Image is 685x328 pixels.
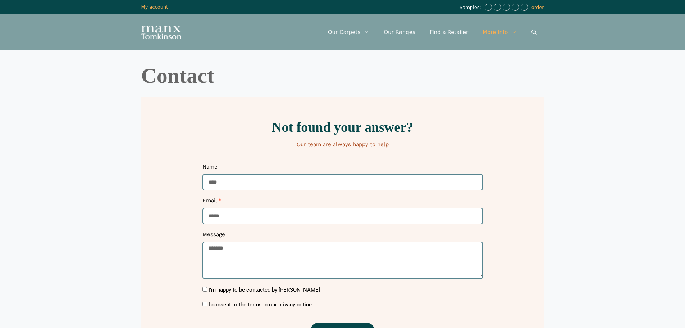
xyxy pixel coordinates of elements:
a: Our Ranges [376,22,423,43]
a: Open Search Bar [524,22,544,43]
img: Manx Tomkinson [141,26,181,39]
a: My account [141,4,168,10]
nav: Primary [321,22,544,43]
a: Find a Retailer [423,22,475,43]
label: Name [202,163,218,174]
label: Email [202,197,222,208]
p: Our team are always happy to help [145,141,540,148]
a: More Info [475,22,524,43]
h2: Not found your answer? [145,120,540,134]
a: Our Carpets [321,22,377,43]
a: order [531,5,544,10]
label: I’m happy to be contacted by [PERSON_NAME] [209,287,320,293]
h1: Contact [141,65,544,86]
label: Message [202,231,225,242]
span: Samples: [460,5,483,11]
label: I consent to the terms in our privacy notice [209,301,312,308]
